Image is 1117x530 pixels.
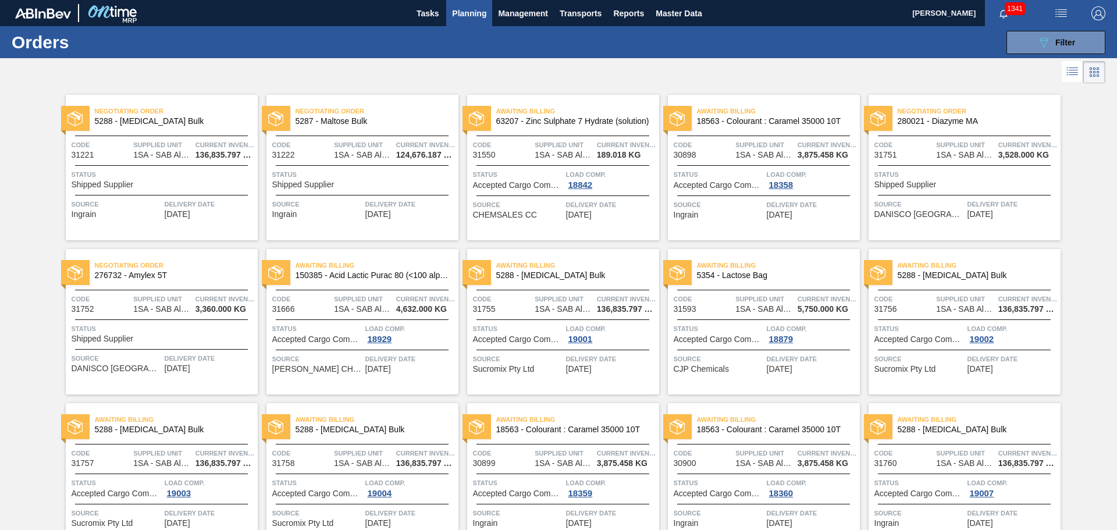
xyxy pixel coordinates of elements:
span: 09/21/2025 [365,519,391,528]
span: Delivery Date [967,353,1058,365]
span: 09/20/2025 [165,519,190,528]
a: statusNegotiating Order280021 - Diazyme MACode31751Supplied Unit1SA - SAB Alrode BreweryCurrent i... [860,95,1061,240]
span: Source [72,198,162,210]
a: statusAwaiting Billing63207 - Zinc Sulphate 7 Hydrate (solution)Code31550Supplied Unit1SA - SAB A... [458,95,659,240]
a: Load Comp.18879 [767,323,857,344]
span: 1SA - SAB Alrode Brewery [133,305,191,314]
img: status [67,265,83,280]
span: 3,875.458 KG [597,459,648,468]
img: status [670,265,685,280]
span: Current inventory [998,293,1058,305]
a: statusAwaiting Billing5354 - Lactose BagCode31593Supplied Unit1SA - SAB Alrode BreweryCurrent inv... [659,249,860,394]
span: Negotiating Order [95,259,258,271]
img: status [67,111,83,126]
img: status [469,111,484,126]
span: Negotiating Order [296,105,458,117]
span: Supplied Unit [334,139,393,151]
a: Load Comp.18358 [767,169,857,190]
span: 31666 [272,305,295,314]
span: Awaiting Billing [496,414,659,425]
span: Current inventory [396,293,456,305]
span: Source [473,199,563,211]
span: Source [272,507,362,519]
span: Accepted Cargo Composition [874,489,965,498]
span: Load Comp. [767,323,857,335]
img: status [268,419,283,435]
img: status [469,265,484,280]
span: Supplied Unit [133,139,193,151]
span: Status [674,169,764,180]
span: 136,835.797 KG [195,459,255,468]
span: Accepted Cargo Composition [272,489,362,498]
div: 18879 [767,335,796,344]
span: 5288 - Dextrose Bulk [95,425,248,434]
span: Supplied Unit [936,139,995,151]
h1: Orders [12,35,186,49]
span: Supplied Unit [735,447,795,459]
span: 5288 - Dextrose Bulk [95,117,248,126]
a: Load Comp.19001 [566,323,656,344]
img: status [870,111,885,126]
span: Source [473,507,563,519]
span: 31758 [272,459,295,468]
a: statusAwaiting Billing18563 - Colourant : Caramel 35000 10TCode30898Supplied Unit1SA - SAB Alrode... [659,95,860,240]
span: Status [72,477,162,489]
div: 19001 [566,335,595,344]
span: Supplied Unit [133,293,193,305]
span: Supplied Unit [133,447,193,459]
span: 09/30/2025 [967,519,993,528]
span: 1SA - SAB Alrode Brewery [936,459,994,468]
span: 09/17/2025 [365,365,391,374]
span: Accepted Cargo Composition [674,489,764,498]
span: Awaiting Billing [697,259,860,271]
span: 09/19/2025 [967,365,993,374]
span: Status [72,169,255,180]
span: Supplied Unit [334,447,393,459]
span: Current inventory [597,139,656,151]
a: Load Comp.18842 [566,169,656,190]
span: 189.018 KG [597,151,641,159]
span: Code [272,447,332,459]
span: Accepted Cargo Composition [674,181,764,190]
span: CHEMSALES CC [473,211,537,219]
span: Status [473,169,563,180]
div: 19003 [165,489,194,498]
span: Source [473,353,563,365]
div: 19004 [365,489,394,498]
a: Load Comp.18929 [365,323,456,344]
span: Transports [560,6,602,20]
span: Awaiting Billing [95,414,258,425]
span: Delivery Date [767,353,857,365]
span: Current inventory [798,139,857,151]
span: Accepted Cargo Composition [874,335,965,344]
span: Ingrain [72,210,97,219]
span: Load Comp. [566,477,656,489]
span: 18563 - Colourant : Caramel 35000 10T [697,117,851,126]
span: 1SA - SAB Alrode Brewery [535,305,593,314]
span: Negotiating Order [95,105,258,117]
span: 1SA - SAB Alrode Brewery [334,459,392,468]
span: 3,528.000 KG [998,151,1049,159]
span: Load Comp. [967,477,1058,489]
span: Load Comp. [967,323,1058,335]
span: Ingrain [674,519,699,528]
span: 3,875.458 KG [798,459,848,468]
span: 1SA - SAB Alrode Brewery [535,151,593,159]
span: 09/16/2025 [566,211,592,219]
div: 18359 [566,489,595,498]
span: Status [272,477,362,489]
span: Sucromix Pty Ltd [272,519,334,528]
span: Tasks [415,6,440,20]
span: 136,835.797 KG [998,459,1058,468]
span: Delivery Date [767,199,857,211]
span: 30899 [473,459,496,468]
span: 5288 - Dextrose Bulk [898,425,1051,434]
span: CJP Chemicals [674,365,729,374]
span: 30900 [674,459,696,468]
span: 150385 - Acid Lactic Purac 80 (<100 alpha)(25kg) [296,271,449,280]
span: Status [674,477,764,489]
div: List Vision [1062,61,1083,83]
span: Planning [452,6,486,20]
span: 09/18/2025 [767,365,792,374]
span: Supplied Unit [334,293,393,305]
